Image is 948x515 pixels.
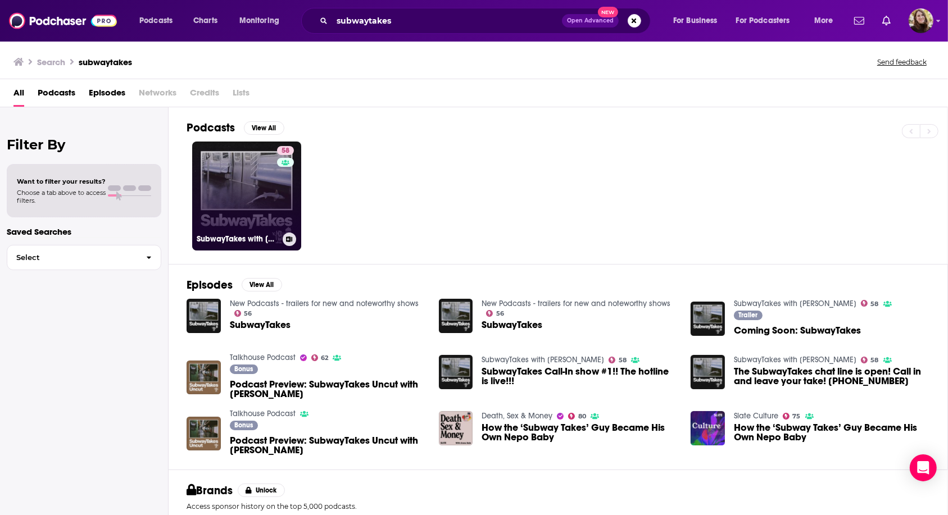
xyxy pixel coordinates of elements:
[861,300,879,307] a: 58
[9,10,117,31] img: Podchaser - Follow, Share and Rate Podcasts
[486,310,504,317] a: 56
[567,18,614,24] span: Open Advanced
[139,13,173,29] span: Podcasts
[38,84,75,107] span: Podcasts
[739,312,758,318] span: Trailer
[439,411,473,445] img: How the ‘Subway Takes’ Guy Became His Own Nepo Baby
[861,357,879,363] a: 58
[233,84,250,107] span: Lists
[332,12,562,30] input: Search podcasts, credits, & more...
[482,367,677,386] a: SubwayTakes Call-In show #1!! The hotline is live!!!
[734,326,861,335] a: Coming Soon: SubwayTakes
[496,311,504,316] span: 56
[190,84,219,107] span: Credits
[192,142,301,250] a: 58SubwayTakes with [PERSON_NAME]
[734,367,929,386] a: The SubwayTakes chat line is open! Call in and leave your take! 347-746-5518
[568,413,586,420] a: 80
[578,414,586,419] span: 80
[79,57,132,67] h3: subwaytakes
[734,367,929,386] span: The SubwayTakes chat line is open! Call in and leave your take! [PHONE_NUMBER]
[850,11,869,30] a: Show notifications dropdown
[598,7,618,17] span: New
[131,12,187,30] button: open menu
[562,14,619,28] button: Open AdvancedNew
[7,245,161,270] button: Select
[814,13,833,29] span: More
[736,13,790,29] span: For Podcasters
[187,121,284,135] a: PodcastsView All
[230,436,425,455] a: Podcast Preview: SubwayTakes Uncut with Michael Shannon
[691,411,725,445] a: How the ‘Subway Takes’ Guy Became His Own Nepo Baby
[910,454,937,481] div: Open Intercom Messenger
[230,409,296,418] a: Talkhouse Podcast
[234,366,253,372] span: Bonus
[734,423,929,442] a: How the ‘Subway Takes’ Guy Became His Own Nepo Baby
[311,354,329,361] a: 62
[783,413,801,420] a: 75
[232,12,294,30] button: open menu
[878,11,895,30] a: Show notifications dropdown
[230,380,425,399] span: Podcast Preview: SubwayTakes Uncut with [PERSON_NAME]
[17,177,106,185] span: Want to filter your results?
[37,57,65,67] h3: Search
[89,84,125,107] a: Episodes
[187,278,233,292] h2: Episodes
[909,8,933,33] span: Logged in as katiefuchs
[734,411,778,421] a: Slate Culture
[13,84,24,107] a: All
[242,278,282,291] button: View All
[691,302,725,336] img: Coming Soon: SubwayTakes
[321,356,328,361] span: 62
[187,484,233,498] h2: Brands
[139,84,176,107] span: Networks
[187,417,221,451] img: Podcast Preview: SubwayTakes Uncut with Michael Shannon
[871,358,879,363] span: 58
[7,226,161,237] p: Saved Searches
[7,136,161,153] h2: Filter By
[230,299,419,308] a: New Podcasts - trailers for new and noteworthy shows
[7,254,137,261] span: Select
[806,12,847,30] button: open menu
[312,8,661,34] div: Search podcasts, credits, & more...
[734,355,856,364] a: SubwayTakes with Kareem Rahma
[238,484,285,497] button: Unlock
[871,302,879,307] span: 58
[482,355,604,364] a: SubwayTakes with Kareem Rahma
[193,13,217,29] span: Charts
[482,320,542,330] a: SubwayTakes
[187,502,929,511] p: Access sponsor history on the top 5,000 podcasts.
[187,299,221,333] a: SubwayTakes
[734,299,856,308] a: SubwayTakes with Kareem Rahma
[673,13,718,29] span: For Business
[909,8,933,33] img: User Profile
[230,320,291,330] a: SubwayTakes
[187,361,221,395] a: Podcast Preview: SubwayTakes Uncut with Michael Shannon
[17,189,106,204] span: Choose a tab above to access filters.
[239,13,279,29] span: Monitoring
[439,299,473,333] img: SubwayTakes
[793,414,801,419] span: 75
[197,234,278,244] h3: SubwayTakes with [PERSON_NAME]
[691,355,725,389] img: The SubwayTakes chat line is open! Call in and leave your take! 347-746-5518
[244,311,252,316] span: 56
[665,12,732,30] button: open menu
[244,121,284,135] button: View All
[282,145,289,157] span: 58
[482,411,552,421] a: Death, Sex & Money
[482,299,670,308] a: New Podcasts - trailers for new and noteworthy shows
[439,355,473,389] img: SubwayTakes Call-In show #1!! The hotline is live!!!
